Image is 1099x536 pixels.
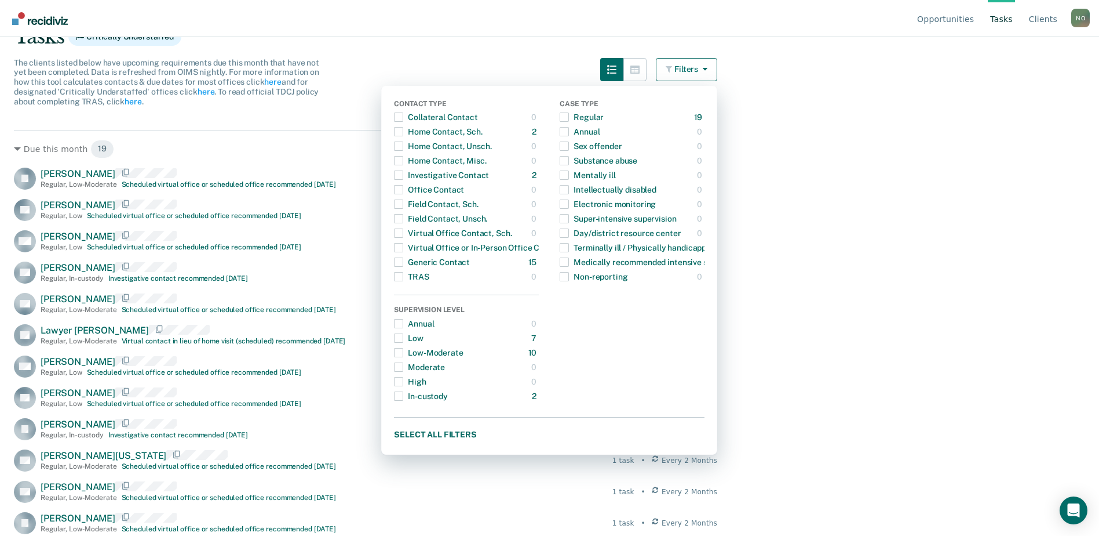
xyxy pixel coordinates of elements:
div: Contact Type [394,100,539,110]
div: 2 [532,387,539,405]
span: [PERSON_NAME] [41,356,115,367]
div: Regular , In-custody [41,431,104,439]
div: Tasks [14,25,1085,49]
div: Home Contact, Sch. [394,122,482,141]
div: Electronic monitoring [560,195,656,213]
span: [PERSON_NAME] [41,387,115,399]
span: [PERSON_NAME] [41,262,115,273]
div: Super-intensive supervision [560,209,676,228]
div: Home Contact, Unsch. [394,137,491,155]
div: 0 [531,314,539,333]
div: Mentally ill [560,166,615,184]
div: 10 [528,343,539,362]
span: The clients listed below have upcoming requirements due this month that have not yet been complet... [14,58,319,106]
span: [PERSON_NAME][US_STATE] [41,450,166,461]
div: Scheduled virtual office or scheduled office recommended [DATE] [122,494,336,502]
div: Scheduled virtual office or scheduled office recommended [DATE] [87,212,301,220]
div: Scheduled virtual office or scheduled office recommended [DATE] [122,180,336,189]
div: Substance abuse [560,151,637,170]
span: Lawyer [PERSON_NAME] [41,325,149,336]
div: N O [1071,9,1090,27]
div: 1 task [612,518,634,528]
div: Scheduled virtual office or scheduled office recommended [DATE] [122,306,336,314]
div: Regular , Low-Moderate [41,337,117,345]
div: Regular , Low [41,368,82,376]
div: Intellectually disabled [560,180,656,199]
div: Annual [394,314,434,333]
div: Field Contact, Unsch. [394,209,487,228]
span: [PERSON_NAME] [41,231,115,242]
div: 19 [694,108,705,126]
div: Regular , Low [41,400,82,408]
div: Generic Contact [394,253,470,271]
button: Profile dropdown button [1071,9,1090,27]
span: Every 2 Months [662,455,717,466]
div: 2 [532,166,539,184]
span: [PERSON_NAME] [41,168,115,179]
div: Regular [560,108,604,126]
div: 2 [532,122,539,141]
span: [PERSON_NAME] [41,481,115,492]
div: Regular , Low-Moderate [41,494,117,502]
div: Home Contact, Misc. [394,151,486,170]
div: 0 [531,358,539,376]
span: [PERSON_NAME] [41,513,115,524]
div: Scheduled virtual office or scheduled office recommended [DATE] [87,368,301,376]
div: In-custody [394,387,448,405]
div: Annual [560,122,600,141]
div: Low-Moderate [394,343,463,362]
div: Dropdown Menu [381,86,717,456]
div: Case Type [560,100,704,110]
div: Virtual contact in lieu of home visit (scheduled) recommended [DATE] [122,337,346,345]
div: 0 [531,209,539,228]
div: Virtual Office Contact, Sch. [394,224,512,242]
div: 0 [531,180,539,199]
div: • [641,487,645,497]
div: Due this month 19 [14,140,717,158]
div: • [641,455,645,466]
div: Non-reporting [560,267,627,286]
div: Sex offender [560,137,622,155]
div: 0 [697,137,704,155]
a: here [198,87,214,96]
div: 0 [697,166,704,184]
div: Office Contact [394,180,464,199]
img: Recidiviz [12,12,68,25]
span: [PERSON_NAME] [41,419,115,430]
div: 0 [531,372,539,391]
a: here [125,97,141,106]
div: 0 [697,267,704,286]
span: 19 [90,140,114,158]
div: Open Intercom Messenger [1060,497,1087,524]
div: High [394,372,426,391]
div: 0 [697,209,704,228]
div: Terminally ill / Physically handicapped [560,238,715,257]
div: Regular , In-custody [41,274,104,283]
div: 7 [531,329,539,347]
div: Collateral Contact [394,108,477,126]
div: Moderate [394,358,445,376]
div: Regular , Low-Moderate [41,462,117,470]
div: Virtual Office or In-Person Office Contact [394,238,564,257]
div: 0 [531,195,539,213]
div: 1 task [612,487,634,497]
span: [PERSON_NAME] [41,200,115,211]
div: 0 [531,108,539,126]
div: Low [394,329,423,347]
div: 0 [531,137,539,155]
div: Scheduled virtual office or scheduled office recommended [DATE] [87,400,301,408]
div: Field Contact, Sch. [394,195,478,213]
div: Supervision Level [394,306,539,316]
div: Investigative contact recommended [DATE] [108,431,248,439]
div: 0 [531,224,539,242]
span: Every 2 Months [662,487,717,497]
div: 0 [697,195,704,213]
div: Scheduled virtual office or scheduled office recommended [DATE] [122,525,336,533]
div: Regular , Low-Moderate [41,525,117,533]
span: Every 2 Months [662,518,717,528]
div: 0 [697,180,704,199]
div: Regular , Low-Moderate [41,180,117,189]
div: 0 [531,267,539,286]
div: Regular , Low [41,243,82,251]
button: Select all filters [394,427,704,441]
